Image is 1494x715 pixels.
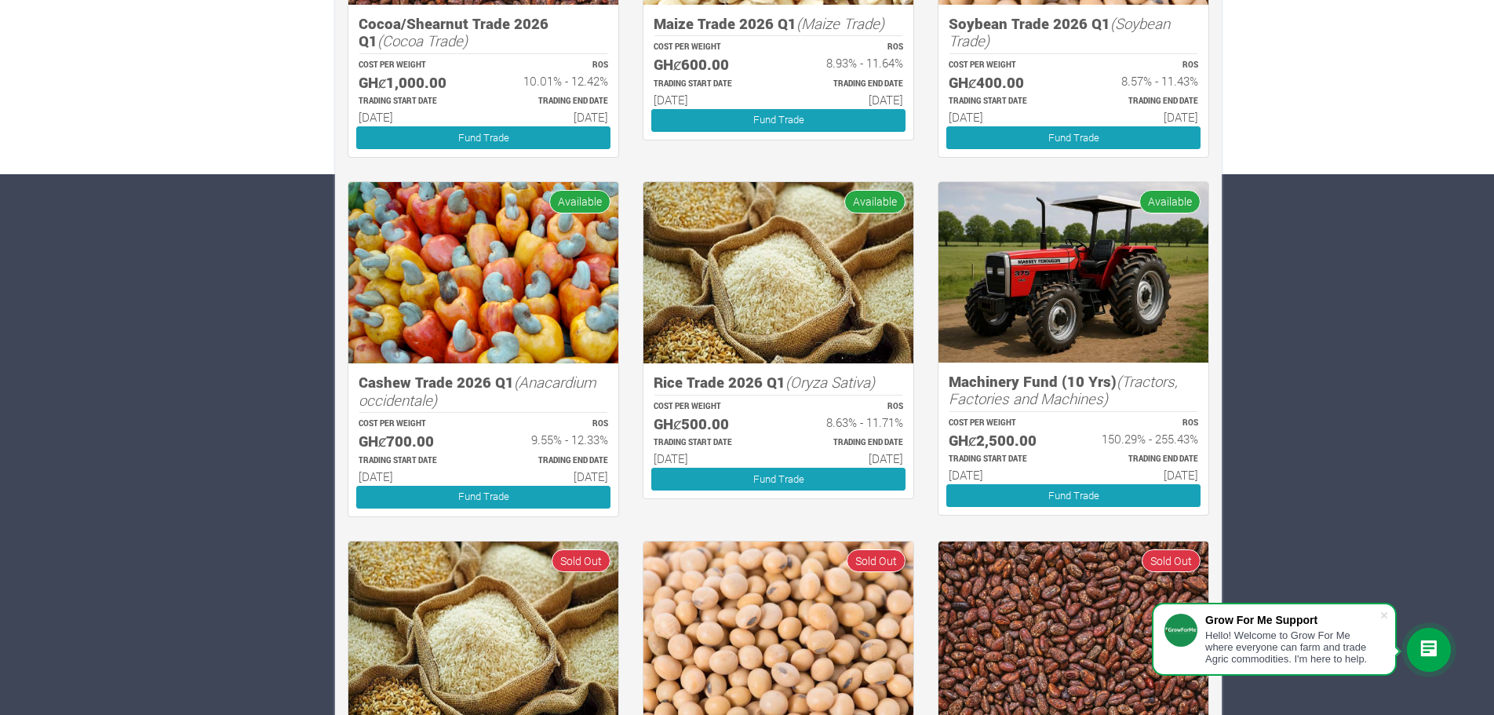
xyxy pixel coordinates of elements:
p: ROS [1088,418,1198,429]
h6: [DATE] [793,451,903,465]
p: COST PER WEIGHT [949,60,1059,71]
h6: [DATE] [793,93,903,107]
p: Estimated Trading End Date [497,96,608,108]
i: (Maize Trade) [796,13,884,33]
h5: Soybean Trade 2026 Q1 [949,15,1198,50]
i: (Oryza Sativa) [785,372,875,392]
span: Sold Out [1142,549,1201,572]
h6: 9.55% - 12.33% [497,432,608,447]
i: (Soybean Trade) [949,13,1170,51]
span: Available [549,190,610,213]
h6: [DATE] [654,451,764,465]
span: Sold Out [847,549,906,572]
p: COST PER WEIGHT [949,418,1059,429]
div: Grow For Me Support [1205,614,1379,626]
h6: [DATE] [949,110,1059,124]
img: growforme image [348,182,618,363]
h5: GHȼ600.00 [654,56,764,74]
i: (Tractors, Factories and Machines) [949,371,1178,409]
h5: Rice Trade 2026 Q1 [654,374,903,392]
p: ROS [497,60,608,71]
h5: GHȼ2,500.00 [949,432,1059,450]
p: ROS [497,418,608,430]
i: (Cocoa Trade) [377,31,468,50]
h5: Cocoa/Shearnut Trade 2026 Q1 [359,15,608,50]
p: Estimated Trading End Date [1088,96,1198,108]
h6: [DATE] [949,468,1059,482]
p: Estimated Trading Start Date [654,78,764,90]
h5: GHȼ700.00 [359,432,469,451]
p: COST PER WEIGHT [654,42,764,53]
p: Estimated Trading Start Date [654,437,764,449]
span: Available [1139,190,1201,213]
img: growforme image [938,182,1208,362]
h5: GHȼ500.00 [654,415,764,433]
p: Estimated Trading Start Date [949,96,1059,108]
h5: GHȼ1,000.00 [359,74,469,92]
p: ROS [793,401,903,413]
h5: Maize Trade 2026 Q1 [654,15,903,33]
a: Fund Trade [651,109,906,132]
div: Hello! Welcome to Grow For Me where everyone can farm and trade Agric commodities. I'm here to help. [1205,629,1379,665]
h6: [DATE] [497,110,608,124]
h6: 150.29% - 255.43% [1088,432,1198,446]
a: Fund Trade [651,468,906,491]
a: Fund Trade [356,486,610,509]
h6: [DATE] [1088,110,1198,124]
h6: [DATE] [654,93,764,107]
p: Estimated Trading End Date [497,455,608,467]
p: COST PER WEIGHT [359,418,469,430]
a: Fund Trade [946,126,1201,149]
a: Fund Trade [946,484,1201,507]
p: Estimated Trading End Date [793,78,903,90]
p: ROS [793,42,903,53]
p: Estimated Trading Start Date [359,455,469,467]
span: Sold Out [552,549,610,572]
span: Available [844,190,906,213]
h6: 10.01% - 12.42% [497,74,608,88]
h5: Cashew Trade 2026 Q1 [359,374,608,409]
h5: GHȼ400.00 [949,74,1059,92]
p: Estimated Trading End Date [793,437,903,449]
h6: [DATE] [1088,468,1198,482]
h6: [DATE] [359,110,469,124]
h6: 8.63% - 11.71% [793,415,903,429]
i: (Anacardium occidentale) [359,372,596,410]
p: Estimated Trading Start Date [359,96,469,108]
h6: [DATE] [359,469,469,483]
a: Fund Trade [356,126,610,149]
h5: Machinery Fund (10 Yrs) [949,373,1198,408]
p: COST PER WEIGHT [654,401,764,413]
img: growforme image [643,182,913,363]
p: ROS [1088,60,1198,71]
p: Estimated Trading Start Date [949,454,1059,465]
h6: [DATE] [497,469,608,483]
h6: 8.93% - 11.64% [793,56,903,70]
p: COST PER WEIGHT [359,60,469,71]
p: Estimated Trading End Date [1088,454,1198,465]
h6: 8.57% - 11.43% [1088,74,1198,88]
